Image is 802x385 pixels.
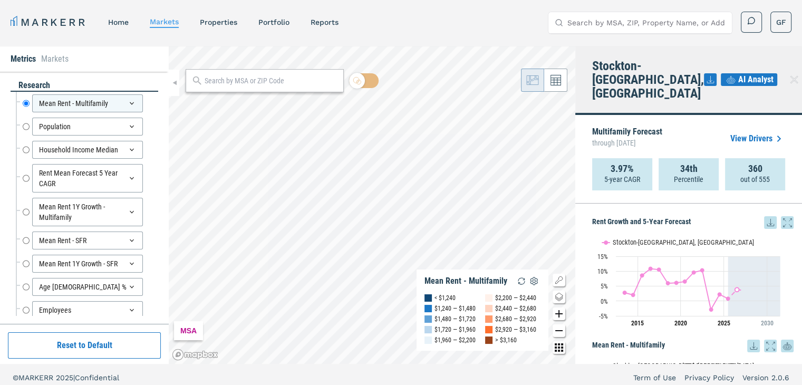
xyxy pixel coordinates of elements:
[682,362,738,370] text: [GEOGRAPHIC_DATA]
[604,174,640,185] p: 5-year CAGR
[683,280,687,284] path: Sunday, 28 Jun, 20:00, 6.54. Stockton-Lodi, CA.
[601,298,608,305] text: 0%
[770,12,791,33] button: GF
[592,229,794,334] div: Rent Growth and 5-Year Forecast. Highcharts interactive chart.
[174,321,203,340] div: MSA
[553,307,565,320] button: Zoom in map button
[495,314,536,324] div: $2,680 — $2,920
[32,141,143,159] div: Household Income Median
[666,281,670,285] path: Thursday, 28 Jun, 20:00, 5.97. Stockton-Lodi, CA.
[424,276,507,286] div: Mean Rent - Multifamily
[623,291,627,295] path: Friday, 28 Jun, 20:00, 2.8. Stockton-Lodi, CA.
[567,12,726,33] input: Search by MSA, ZIP, Property Name, or Address
[601,283,608,290] text: 5%
[718,320,730,327] tspan: 2025
[761,320,774,327] tspan: 2030
[640,273,644,277] path: Sunday, 28 Jun, 20:00, 8.58. Stockton-Lodi, CA.
[680,163,698,174] strong: 34th
[32,232,143,249] div: Mean Rent - SFR
[13,373,18,382] span: ©
[11,53,36,65] li: Metrics
[553,341,565,354] button: Other options map button
[434,314,476,324] div: $1,480 — $1,720
[32,118,143,136] div: Population
[674,174,703,185] p: Percentile
[200,18,237,26] a: properties
[592,216,794,229] h5: Rent Growth and 5-Year Forecast
[592,59,704,100] h4: Stockton-[GEOGRAPHIC_DATA], [GEOGRAPHIC_DATA]
[592,229,785,334] svg: Interactive chart
[434,293,456,303] div: < $1,240
[553,291,565,303] button: Change style map button
[495,324,536,335] div: $2,920 — $3,160
[735,287,739,292] path: Sunday, 28 Jun, 20:00, 3.8. Stockton-Lodi, CA.
[709,307,713,312] path: Wednesday, 28 Jun, 20:00, -2.87. Stockton-Lodi, CA.
[649,266,653,271] path: Tuesday, 28 Jun, 20:00, 10.85. Stockton-Lodi, CA.
[597,268,608,275] text: 10%
[633,372,676,383] a: Term of Use
[592,136,662,150] span: through [DATE]
[495,335,517,345] div: > $3,160
[700,268,704,272] path: Tuesday, 28 Jun, 20:00, 10.33. Stockton-Lodi, CA.
[740,174,770,185] p: out of 555
[684,372,734,383] a: Privacy Policy
[172,349,218,361] a: Mapbox logo
[495,293,536,303] div: $2,200 — $2,440
[258,18,289,26] a: Portfolio
[32,164,143,192] div: Rent Mean Forecast 5 Year CAGR
[718,292,722,296] path: Friday, 28 Jun, 20:00, 2.21. Stockton-Lodi, CA.
[56,373,75,382] span: 2025 |
[611,163,634,174] strong: 3.97%
[8,332,161,359] button: Reset to Default
[434,303,476,314] div: $1,240 — $1,480
[592,128,662,150] p: Multifamily Forecast
[738,73,774,86] span: AI Analyst
[599,313,608,320] text: -5%
[597,253,608,261] text: 15%
[592,340,794,352] h5: Mean Rent - Multifamily
[657,267,661,272] path: Wednesday, 28 Jun, 20:00, 10.53. Stockton-Lodi, CA.
[32,255,143,273] div: Mean Rent 1Y Growth - SFR
[602,362,660,370] button: Show Stockton-Lodi, CA
[735,285,774,292] g: Stockton-Lodi, CA, line 2 of 2 with 5 data points.
[150,17,179,26] a: markets
[726,296,730,301] path: Saturday, 28 Jun, 20:00, 0.79. Stockton-Lodi, CA.
[776,17,786,27] span: GF
[495,303,536,314] div: $2,440 — $2,680
[11,80,158,92] div: research
[205,75,338,86] input: Search by MSA or ZIP Code
[32,94,143,112] div: Mean Rent - Multifamily
[434,324,476,335] div: $1,720 — $1,960
[602,238,660,246] button: Show Stockton-Lodi, CA
[631,320,644,327] tspan: 2015
[75,373,119,382] span: Confidential
[11,15,87,30] a: MARKERR
[553,274,565,286] button: Show/Hide Legend Map Button
[748,163,762,174] strong: 360
[32,301,143,319] div: Employees
[721,73,777,86] button: AI Analyst
[108,18,129,26] a: home
[32,198,143,226] div: Mean Rent 1Y Growth - Multifamily
[742,372,789,383] a: Version 2.0.6
[671,362,693,370] button: Show USA
[730,132,785,145] a: View Drivers
[674,320,687,327] tspan: 2020
[553,324,565,337] button: Zoom out map button
[631,293,635,297] path: Saturday, 28 Jun, 20:00, 2.04. Stockton-Lodi, CA.
[515,275,528,287] img: Reload Legend
[692,270,696,274] path: Monday, 28 Jun, 20:00, 9.59. Stockton-Lodi, CA.
[434,335,476,345] div: $1,960 — $2,200
[311,18,339,26] a: reports
[169,46,575,364] canvas: Map
[528,275,540,287] img: Settings
[674,281,679,285] path: Friday, 28 Jun, 20:00, 6.1. Stockton-Lodi, CA.
[18,373,56,382] span: MARKERR
[32,278,143,296] div: Age [DEMOGRAPHIC_DATA] %
[613,238,754,246] text: Stockton-[GEOGRAPHIC_DATA], [GEOGRAPHIC_DATA]
[41,53,69,65] li: Markets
